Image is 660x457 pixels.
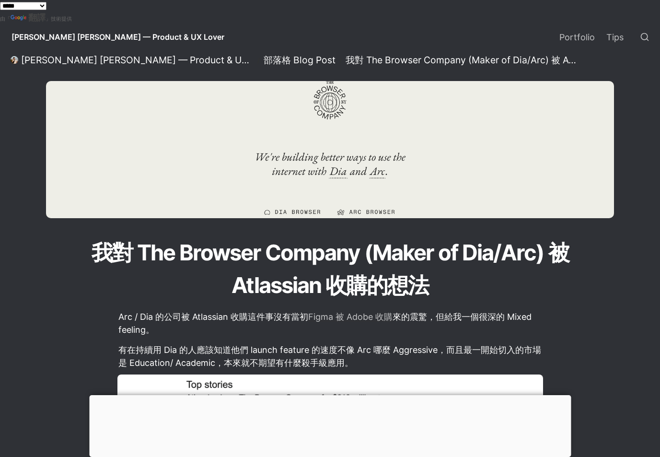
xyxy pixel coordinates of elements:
a: 翻譯 [11,12,46,23]
iframe: Advertisement [89,395,571,455]
div: 部落格 Blog Post [264,54,336,66]
span: / [339,56,342,64]
a: Tips [601,23,629,50]
a: 部落格 Blog Post [261,54,338,66]
a: Portfolio [554,23,601,50]
p: 有在持續用 Dia 的人應該知道他們 launch feature 的速度不像 Arc 哪麼 Aggressive，而且最一開始切入的市場是 Education/ Academic，本來就不期望... [117,342,543,371]
p: Arc / Dia 的公司被 Atlassian 收購這件事沒有當初 來的震驚，但給我一個很深的 Mixed feeling。 [117,309,543,338]
div: 我對 The Browser Company (Maker of Dia/Arc) 被 Atlassian 收購的想法 [346,54,578,66]
img: 我對 The Browser Company (Maker of Dia/Arc) 被 Atlassian 收購的想法 [46,81,614,218]
div: [PERSON_NAME] [PERSON_NAME] — Product & UX Lover [21,54,254,66]
a: 我對 The Browser Company (Maker of Dia/Arc) 被 Atlassian 收購的想法 [343,54,581,66]
img: Google 翻譯 [11,15,28,22]
a: [PERSON_NAME] [PERSON_NAME] — Product & UX Lover [4,23,232,50]
img: Daniel Lee — Product & UX Lover [11,56,18,64]
span: / [257,56,260,64]
a: [PERSON_NAME] [PERSON_NAME] — Product & UX Lover [8,54,256,66]
a: Figma 被 Adobe 收購 [308,312,393,322]
span: [PERSON_NAME] [PERSON_NAME] — Product & UX Lover [12,32,224,42]
h1: 我對 The Browser Company (Maker of Dia/Arc) 被 Atlassian 收購的想法 [71,235,589,303]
